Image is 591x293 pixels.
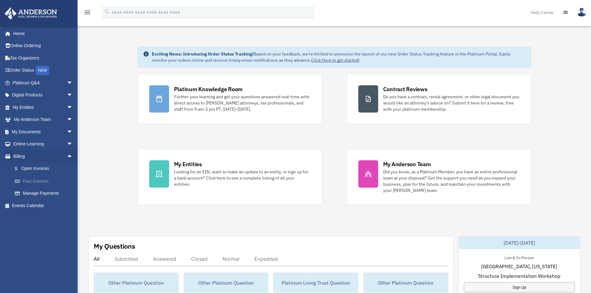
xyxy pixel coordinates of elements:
a: My Anderson Teamarrow_drop_down [4,113,82,126]
div: Other Platinum Question [94,273,178,293]
a: My Entitiesarrow_drop_down [4,101,82,113]
span: arrow_drop_down [67,77,79,89]
div: Submitted [114,256,138,262]
span: arrow_drop_down [67,126,79,138]
span: [GEOGRAPHIC_DATA], [US_STATE] [481,263,557,270]
a: Events Calendar [4,199,82,212]
img: Anderson Advisors Platinum Portal [3,7,59,20]
div: Platinum Knowledge Room [174,85,243,93]
div: [DATE]-[DATE] [459,237,580,249]
div: Other Platinum Question [184,273,268,293]
a: Digital Productsarrow_drop_down [4,89,82,101]
div: All [94,256,100,262]
strong: Exciting News: Introducing Order Status Tracking! [152,51,253,57]
a: Platinum Knowledge Room Further your learning and get your questions answered real-time with dire... [138,74,322,124]
div: Do you have a contract, rental agreement, or other legal document you would like an attorney's ad... [383,94,520,112]
a: Online Ordering [4,40,82,52]
a: Manage Payments [9,187,82,200]
div: Looking for an EIN, want to make an update to an entity, or sign up for a bank account? Click her... [174,169,311,187]
div: Closed [191,256,208,262]
a: Past Invoices [9,175,82,187]
span: arrow_drop_down [67,138,79,151]
a: $Open Invoices [9,162,82,175]
a: Billingarrow_drop_up [4,150,82,162]
span: Structure Implementation Workshop [478,272,560,280]
a: My Documentsarrow_drop_down [4,126,82,138]
a: Order StatusNEW [4,64,82,77]
div: Expedited [254,256,278,262]
a: My Entities Looking for an EIN, want to make an update to an entity, or sign up for a bank accoun... [138,149,322,205]
div: Other Platinum Question [364,273,448,293]
span: arrow_drop_down [67,113,79,126]
div: Contract Reviews [383,85,428,93]
div: Live & In-Person [499,254,539,260]
div: NEW [36,66,49,75]
i: menu [84,9,91,16]
div: My Entities [174,160,202,168]
a: Contract Reviews Do you have a contract, rental agreement, or other legal document you would like... [347,74,531,124]
a: Click Here to get started! [311,57,360,63]
span: arrow_drop_up [67,150,79,163]
a: Home [4,27,79,40]
a: menu [84,11,91,16]
div: Did you know, as a Platinum Member, you have an entire professional team at your disposal? Get th... [383,169,520,193]
div: Answered [153,256,176,262]
div: Based on your feedback, we're thrilled to announce the launch of our new Order Status Tracking fe... [152,51,526,63]
img: User Pic [577,8,586,17]
span: arrow_drop_down [67,89,79,102]
a: Sign Up [464,282,575,292]
div: Platinum Living Trust Question [274,273,358,293]
span: arrow_drop_down [67,101,79,114]
div: Normal [222,256,240,262]
a: My Anderson Team Did you know, as a Platinum Member, you have an entire professional team at your... [347,149,531,205]
div: My Anderson Team [383,160,431,168]
a: Online Learningarrow_drop_down [4,138,82,150]
div: My Questions [94,242,135,251]
span: $ [18,165,21,173]
a: Platinum Q&Aarrow_drop_down [4,77,82,89]
div: Further your learning and get your questions answered real-time with direct access to [PERSON_NAM... [174,94,311,112]
a: Tax Organizers [4,52,82,64]
i: search [104,8,110,15]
